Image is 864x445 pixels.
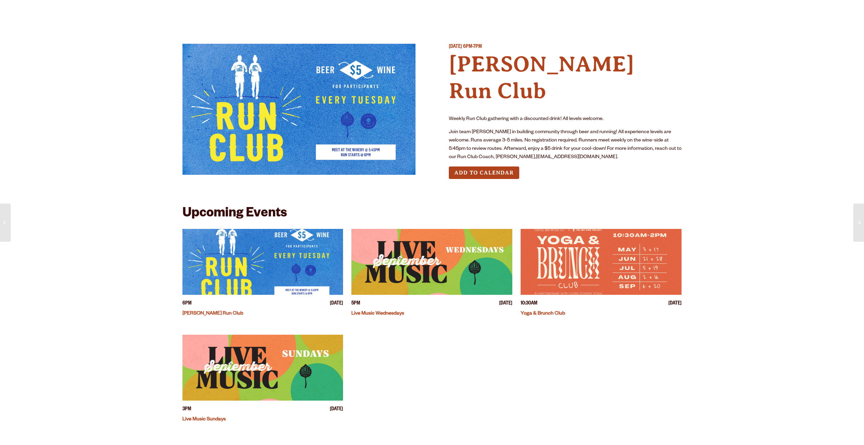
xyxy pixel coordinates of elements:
[351,229,512,295] a: View event details
[555,9,581,14] span: Impact
[372,5,409,20] a: Winery
[330,406,343,413] span: [DATE]
[376,9,404,14] span: Winery
[247,9,285,14] span: Taprooms
[463,44,482,50] span: 6PM-7PM
[551,5,585,20] a: Impact
[182,311,243,317] a: [PERSON_NAME] Run Club
[351,311,404,317] a: Live Music Wednesdays
[182,406,191,413] span: 3PM
[449,44,462,50] span: [DATE]
[499,300,512,308] span: [DATE]
[449,128,682,162] p: Join team [PERSON_NAME] in building community through beer and running! All experience levels are...
[449,115,682,123] p: Weekly Run Club gathering with a discounted drink! All levels welcome.
[321,9,340,14] span: Gear
[521,300,537,308] span: 10:30AM
[182,417,226,422] a: Live Music Sundays
[242,5,289,20] a: Taprooms
[351,300,360,308] span: 5PM
[617,9,661,14] span: Beer Finder
[668,300,682,308] span: [DATE]
[182,300,191,308] span: 6PM
[182,207,287,222] h2: Upcoming Events
[189,5,215,20] a: Beer
[182,229,343,295] a: View event details
[316,5,344,20] a: Gear
[330,300,343,308] span: [DATE]
[479,9,519,14] span: Our Story
[449,51,682,104] h4: [PERSON_NAME] Run Club
[449,166,519,179] button: Add to Calendar
[182,335,343,401] a: View event details
[475,5,524,20] a: Our Story
[521,311,565,317] a: Yoga & Brunch Club
[613,5,665,20] a: Beer Finder
[194,9,211,14] span: Beer
[521,229,682,295] a: View event details
[427,5,453,20] a: Odell Home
